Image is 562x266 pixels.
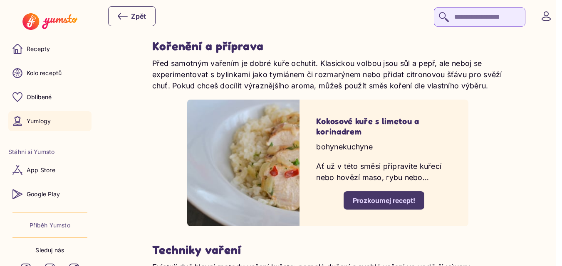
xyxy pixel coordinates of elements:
a: Příběh Yumsto [30,221,70,229]
p: App Store [27,166,55,174]
img: Yumsto logo [22,13,77,30]
li: Stáhni si Yumsto [8,148,92,156]
p: bohynekuchyne [316,141,452,152]
button: Zpět [108,6,156,26]
a: Kolo receptů [8,63,92,83]
p: Sleduj nás [35,246,64,254]
a: Yumlogy [8,111,92,131]
p: Ať už v této směsi připravíte kuřecí nebo hovězí maso, rybu nebo krevety. My jsme přidali ještě š... [316,161,452,183]
a: Google Play [8,184,92,204]
h3: Kořenění a příprava [152,39,504,54]
p: Kokosové kuře s limetou a korinadrem [316,116,452,137]
a: App Store [8,160,92,180]
a: Recepty [8,39,92,59]
p: Recepty [27,45,50,53]
a: Oblíbené [8,87,92,107]
p: Před samotným vařením je dobré kuře ochutit. Klasickou volbou jsou sůl a pepř, ale neboj se exper... [152,58,504,91]
p: Oblíbené [27,93,52,101]
h3: Techniky vaření [152,243,504,257]
p: Yumlogy [27,117,51,125]
div: Prozkoumej recept! [353,196,415,205]
p: Kolo receptů [27,69,62,77]
img: undefined [187,100,300,226]
p: Google Play [27,190,60,198]
div: Zpět [118,11,146,21]
button: Prozkoumej recept! [344,191,424,210]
